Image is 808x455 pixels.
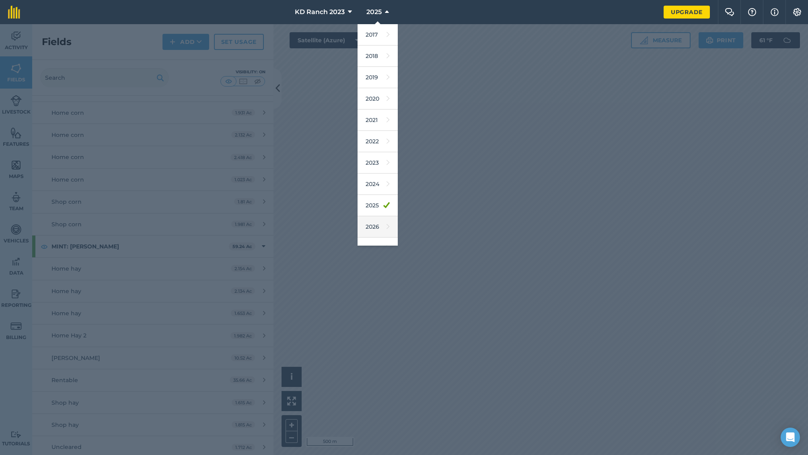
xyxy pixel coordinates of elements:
a: 2027 [358,238,398,259]
span: 2025 [366,7,382,17]
img: A question mark icon [747,8,757,16]
img: A cog icon [792,8,802,16]
a: 2020 [358,88,398,110]
a: Upgrade [664,6,710,19]
a: 2025 [358,195,398,216]
a: 2017 [358,24,398,45]
img: Two speech bubbles overlapping with the left bubble in the forefront [725,8,734,16]
a: 2024 [358,174,398,195]
a: 2019 [358,67,398,88]
a: 2022 [358,131,398,152]
a: 2021 [358,110,398,131]
img: svg+xml;base64,PHN2ZyB4bWxucz0iaHR0cDovL3d3dy53My5vcmcvMjAwMC9zdmciIHdpZHRoPSIxNyIgaGVpZ2h0PSIxNy... [771,7,779,17]
div: Open Intercom Messenger [781,428,800,447]
a: 2023 [358,152,398,174]
img: fieldmargin Logo [8,6,20,19]
a: 2026 [358,216,398,238]
span: KD Ranch 2023 [295,7,345,17]
a: 2018 [358,45,398,67]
